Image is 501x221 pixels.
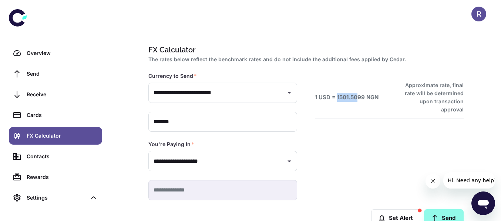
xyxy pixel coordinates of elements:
h1: FX Calculator [148,44,461,55]
div: Send [27,70,98,78]
iframe: Button to launch messaging window [471,191,495,215]
div: Contacts [27,152,98,160]
a: FX Calculator [9,127,102,145]
h6: Approximate rate, final rate will be determined upon transaction approval [397,81,464,114]
a: Overview [9,44,102,62]
label: You're Paying In [148,141,194,148]
a: Receive [9,86,102,103]
div: Settings [9,189,102,207]
h6: 1 USD = 1501.5099 NGN [315,93,379,102]
a: Cards [9,106,102,124]
div: Receive [27,90,98,99]
iframe: Close message [426,174,440,189]
iframe: Message from company [443,172,495,189]
span: Hi. Need any help? [4,5,53,11]
button: R [471,7,486,21]
div: Rewards [27,173,98,181]
div: FX Calculator [27,132,98,140]
a: Contacts [9,148,102,165]
button: Open [284,87,295,98]
button: Open [284,156,295,166]
div: Settings [27,194,87,202]
label: Currency to Send [148,72,197,80]
div: Cards [27,111,98,119]
div: Overview [27,49,98,57]
a: Send [9,65,102,83]
a: Rewards [9,168,102,186]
